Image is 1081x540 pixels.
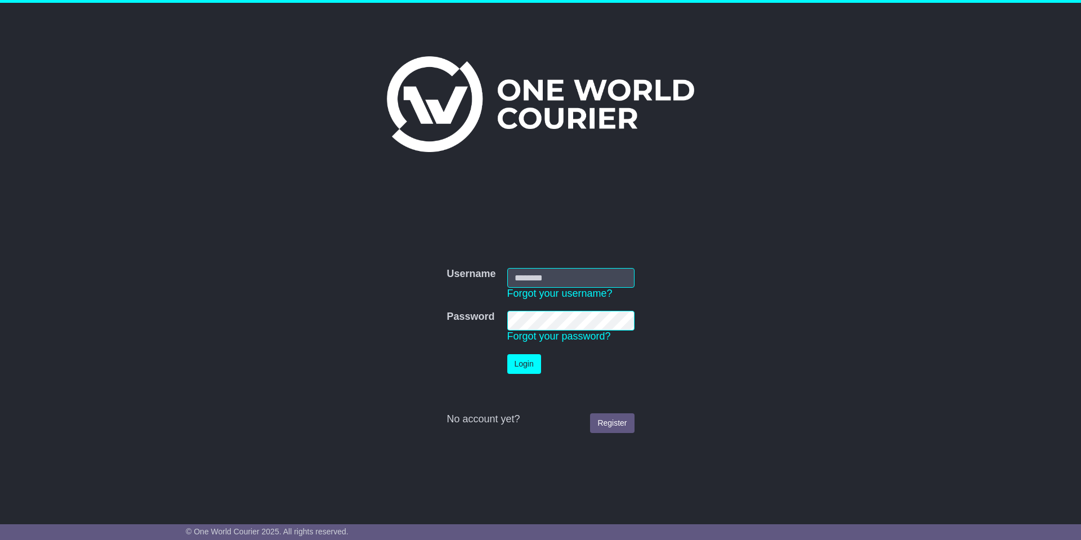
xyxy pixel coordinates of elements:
a: Forgot your username? [507,288,613,299]
a: Register [590,413,634,433]
label: Password [446,311,494,323]
span: © One World Courier 2025. All rights reserved. [186,527,349,536]
img: One World [387,56,694,152]
a: Forgot your password? [507,331,611,342]
button: Login [507,354,541,374]
label: Username [446,268,495,280]
div: No account yet? [446,413,634,426]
